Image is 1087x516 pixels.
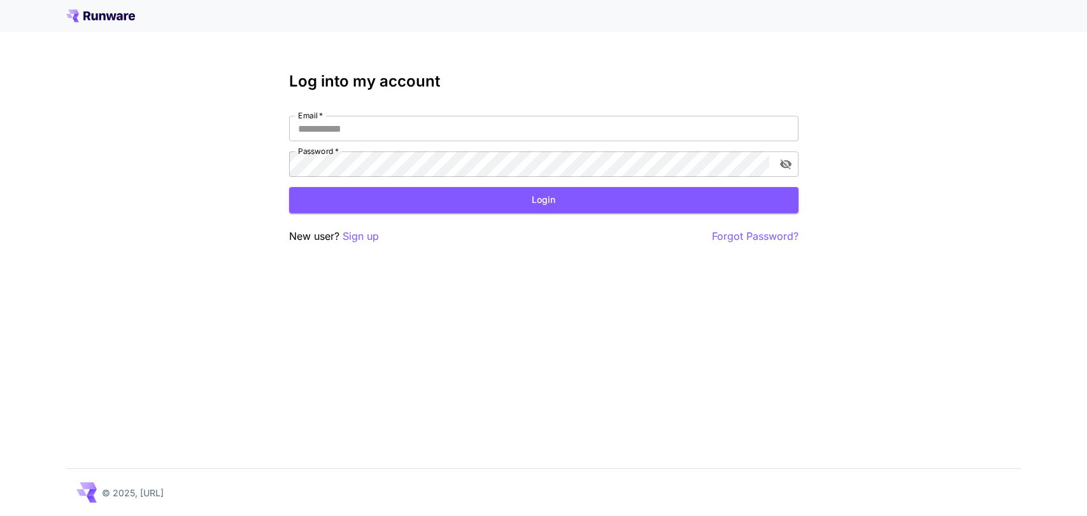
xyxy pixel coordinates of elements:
label: Password [298,146,339,157]
button: Login [289,187,799,213]
p: © 2025, [URL] [102,486,164,499]
label: Email [298,110,323,121]
h3: Log into my account [289,73,799,90]
button: Sign up [343,228,379,244]
button: toggle password visibility [774,153,797,176]
button: Forgot Password? [712,228,799,244]
p: New user? [289,228,379,244]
